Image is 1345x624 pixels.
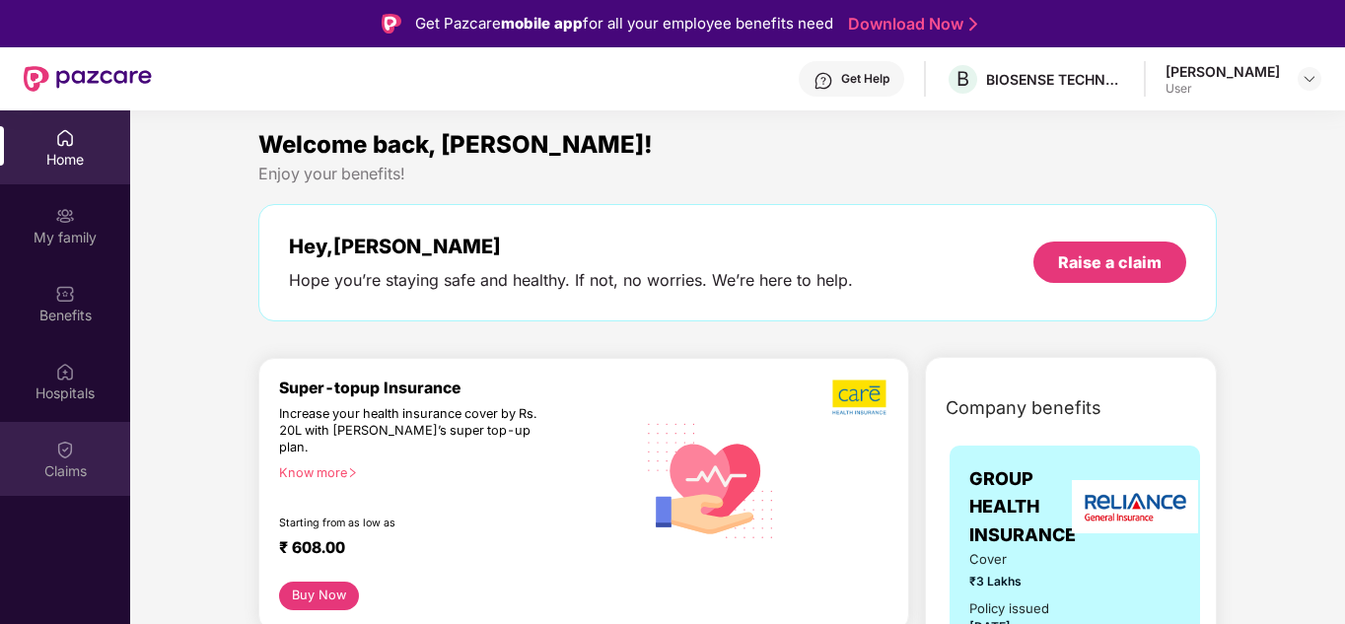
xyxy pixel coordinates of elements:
[279,379,635,397] div: Super-topup Insurance
[635,402,788,557] img: svg+xml;base64,PHN2ZyB4bWxucz0iaHR0cDovL3d3dy53My5vcmcvMjAwMC9zdmciIHhtbG5zOnhsaW5rPSJodHRwOi8vd3...
[1302,71,1317,87] img: svg+xml;base64,PHN2ZyBpZD0iRHJvcGRvd24tMzJ4MzIiIHhtbG5zPSJodHRwOi8vd3d3LnczLm9yZy8yMDAwL3N2ZyIgd2...
[279,517,551,530] div: Starting from as low as
[956,67,969,91] span: B
[1058,251,1162,273] div: Raise a claim
[969,549,1062,570] span: Cover
[258,130,653,159] span: Welcome back, [PERSON_NAME]!
[279,465,623,479] div: Know more
[969,598,1049,619] div: Policy issued
[382,14,401,34] img: Logo
[279,406,549,456] div: Increase your health insurance cover by Rs. 20L with [PERSON_NAME]’s super top-up plan.
[415,12,833,35] div: Get Pazcare for all your employee benefits need
[501,14,583,33] strong: mobile app
[986,70,1124,89] div: BIOSENSE TECHNOLOGIES PRIVATE LIMITED
[946,394,1101,422] span: Company benefits
[969,465,1076,549] span: GROUP HEALTH INSURANCE
[55,362,75,381] img: svg+xml;base64,PHN2ZyBpZD0iSG9zcGl0YWxzIiB4bWxucz0iaHR0cDovL3d3dy53My5vcmcvMjAwMC9zdmciIHdpZHRoPS...
[832,379,888,416] img: b5dec4f62d2307b9de63beb79f102df3.png
[289,270,853,291] div: Hope you’re staying safe and healthy. If not, no worries. We’re here to help.
[1166,62,1280,81] div: [PERSON_NAME]
[55,128,75,148] img: svg+xml;base64,PHN2ZyBpZD0iSG9tZSIgeG1sbnM9Imh0dHA6Ly93d3cudzMub3JnLzIwMDAvc3ZnIiB3aWR0aD0iMjAiIG...
[279,538,615,562] div: ₹ 608.00
[1166,81,1280,97] div: User
[969,572,1062,590] span: ₹3 Lakhs
[289,235,853,258] div: Hey, [PERSON_NAME]
[55,440,75,459] img: svg+xml;base64,PHN2ZyBpZD0iQ2xhaW0iIHhtbG5zPSJodHRwOi8vd3d3LnczLm9yZy8yMDAwL3N2ZyIgd2lkdGg9IjIwIi...
[347,467,358,478] span: right
[1072,480,1197,533] img: insurerLogo
[969,14,977,35] img: Stroke
[279,582,359,610] button: Buy Now
[55,284,75,304] img: svg+xml;base64,PHN2ZyBpZD0iQmVuZWZpdHMiIHhtbG5zPSJodHRwOi8vd3d3LnczLm9yZy8yMDAwL3N2ZyIgd2lkdGg9Ij...
[841,71,889,87] div: Get Help
[24,66,152,92] img: New Pazcare Logo
[848,14,971,35] a: Download Now
[55,206,75,226] img: svg+xml;base64,PHN2ZyB3aWR0aD0iMjAiIGhlaWdodD0iMjAiIHZpZXdCb3g9IjAgMCAyMCAyMCIgZmlsbD0ibm9uZSIgeG...
[814,71,833,91] img: svg+xml;base64,PHN2ZyBpZD0iSGVscC0zMngzMiIgeG1sbnM9Imh0dHA6Ly93d3cudzMub3JnLzIwMDAvc3ZnIiB3aWR0aD...
[258,164,1217,184] div: Enjoy your benefits!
